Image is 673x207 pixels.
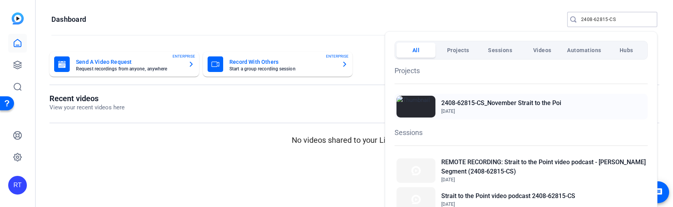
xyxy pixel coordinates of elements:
h2: REMOTE RECORDING: Strait to the Point video podcast - [PERSON_NAME] Segment (2408-62815-CS) [441,158,646,176]
span: Sessions [488,43,512,57]
span: Hubs [620,43,633,57]
span: [DATE] [441,202,455,207]
span: Automations [567,43,601,57]
h1: Projects [395,65,648,76]
img: Thumbnail [396,96,435,118]
span: All [412,43,420,57]
h2: Strait to the Point video podcast 2408-62815-CS [441,191,575,201]
span: Projects [447,43,469,57]
h2: 2408-62815-CS_November Strait to the Poi [441,98,561,108]
span: Videos [533,43,551,57]
span: [DATE] [441,109,455,114]
h1: Sessions [395,127,648,138]
span: [DATE] [441,177,455,182]
img: Thumbnail [396,158,435,183]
